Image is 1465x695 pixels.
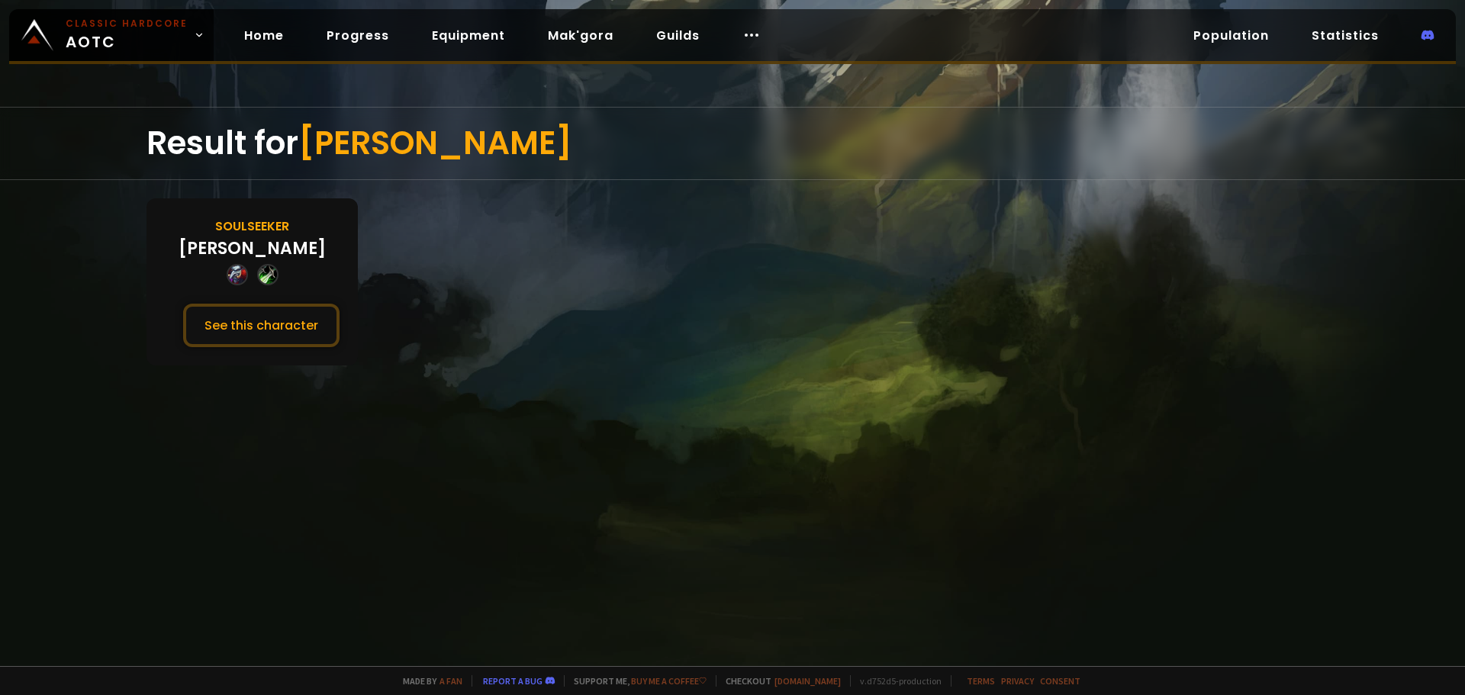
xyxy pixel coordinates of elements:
[564,675,707,687] span: Support me,
[1181,20,1281,51] a: Population
[183,304,340,347] button: See this character
[483,675,543,687] a: Report a bug
[420,20,517,51] a: Equipment
[9,9,214,61] a: Classic HardcoreAOTC
[314,20,401,51] a: Progress
[66,17,188,31] small: Classic Hardcore
[232,20,296,51] a: Home
[215,217,289,236] div: Soulseeker
[394,675,462,687] span: Made by
[1001,675,1034,687] a: Privacy
[146,108,1318,179] div: Result for
[967,675,995,687] a: Terms
[1299,20,1391,51] a: Statistics
[774,675,841,687] a: [DOMAIN_NAME]
[298,121,572,166] span: [PERSON_NAME]
[644,20,712,51] a: Guilds
[850,675,942,687] span: v. d752d5 - production
[631,675,707,687] a: Buy me a coffee
[439,675,462,687] a: a fan
[66,17,188,53] span: AOTC
[179,236,326,261] div: [PERSON_NAME]
[716,675,841,687] span: Checkout
[1040,675,1080,687] a: Consent
[536,20,626,51] a: Mak'gora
